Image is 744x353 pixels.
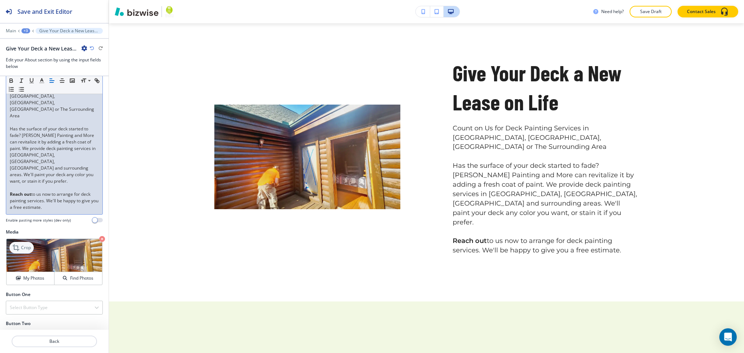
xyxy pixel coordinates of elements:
button: Contact Sales [678,6,738,17]
a: Reach outto us now to arrange for deck painting services. We'll be happy to give you a free estim... [453,237,621,254]
div: Open Intercom Messenger [719,328,737,346]
h2: Give Your Deck a New Lease on Life [6,45,78,52]
button: Give Your Deck a New Lease on Life [36,28,103,34]
h2: Button One [6,291,31,298]
h4: Enable pasting more styles (dev only) [6,218,71,223]
p: Crop [21,244,31,251]
h4: My Photos [23,275,44,281]
h2: Media [6,229,103,235]
button: Main [6,28,16,33]
p: Give Your Deck a New Lease on Life [453,58,639,117]
p: Count on Us for Deck Painting Services in [GEOGRAPHIC_DATA], [GEOGRAPHIC_DATA], [GEOGRAPHIC_DATA]... [10,86,99,119]
button: My Photos [7,272,54,285]
p: Save Draft [639,8,662,15]
h2: Save and Exit Editor [17,7,72,16]
div: CropMy PhotosFind Photos [6,238,103,285]
button: Save Draft [630,6,672,17]
p: Count on Us for Deck Painting Services in [GEOGRAPHIC_DATA], [GEOGRAPHIC_DATA], [GEOGRAPHIC_DATA]... [453,124,639,152]
p: Has the surface of your deck started to fade? [PERSON_NAME] Painting and More can revitalize it b... [453,161,639,227]
h3: Need help? [601,8,624,15]
p: Has the surface of your deck started to fade? [PERSON_NAME] Painting and More can revitalize it b... [10,126,99,184]
strong: Reach out [10,191,31,197]
p: Back [12,338,96,345]
h3: Edit your About section by using the input fields below [6,57,103,70]
h2: Button Two [6,320,31,327]
strong: Reach out [453,237,487,245]
p: Give Your Deck a New Lease on Life [39,28,99,33]
button: Find Photos [54,272,102,285]
a: Reach outto us now to arrange for deck painting services. We'll be happy to give you a free estim... [10,191,100,210]
button: Back [12,336,97,347]
div: Crop [9,242,34,253]
img: <p>Give Your Deck a New Lease on Life</p> [214,105,400,209]
h4: Find Photos [70,275,93,281]
h4: Select Button Type [10,304,48,311]
p: Contact Sales [687,8,716,15]
img: Your Logo [165,6,174,17]
button: +3 [21,28,30,33]
img: Bizwise Logo [115,7,158,16]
